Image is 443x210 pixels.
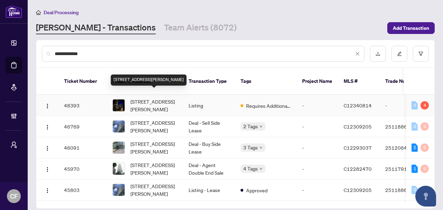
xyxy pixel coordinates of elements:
[259,146,263,149] span: down
[344,123,372,130] span: C12309205
[113,163,125,175] img: thumbnail-img
[58,68,107,95] th: Ticket Number
[183,116,235,137] td: Deal - Sell Side Lease
[243,143,258,151] span: 3 Tags
[259,167,263,170] span: down
[421,143,429,152] div: 0
[44,9,79,16] span: Deal Processing
[393,23,429,34] span: Add Transaction
[113,142,125,154] img: thumbnail-img
[183,180,235,201] td: Listing - Lease
[376,51,380,56] span: download
[45,103,50,109] img: Logo
[235,68,297,95] th: Tags
[412,165,418,173] div: 1
[344,102,372,108] span: C12340814
[45,124,50,130] img: Logo
[387,22,435,34] button: Add Transaction
[130,182,178,198] span: [STREET_ADDRESS][PERSON_NAME]
[297,180,338,201] td: -
[58,180,107,201] td: 45803
[297,158,338,180] td: -
[380,68,428,95] th: Trade Number
[130,98,178,113] span: [STREET_ADDRESS][PERSON_NAME]
[36,10,41,15] span: home
[164,22,237,34] a: Team Alerts (8072)
[58,158,107,180] td: 45970
[246,186,268,194] span: Approved
[42,184,53,195] button: Logo
[243,165,258,173] span: 4 Tags
[183,158,235,180] td: Deal - Agent Double End Sale
[297,116,338,137] td: -
[45,167,50,172] img: Logo
[338,68,380,95] th: MLS #
[297,68,338,95] th: Project Name
[412,143,418,152] div: 2
[412,186,418,194] div: 0
[412,101,418,110] div: 0
[355,51,360,56] span: close
[111,75,187,86] div: [STREET_ADDRESS][PERSON_NAME]
[391,46,407,62] button: edit
[421,165,429,173] div: 0
[418,51,423,56] span: filter
[130,119,178,134] span: [STREET_ADDRESS][PERSON_NAME]
[107,68,183,95] th: Property Address
[344,145,372,151] span: C12293037
[10,191,18,201] span: CF
[42,100,53,111] button: Logo
[344,166,372,172] span: C12282470
[397,51,402,56] span: edit
[380,180,428,201] td: 2511886
[130,161,178,176] span: [STREET_ADDRESS][PERSON_NAME]
[412,122,418,131] div: 0
[113,99,125,111] img: thumbnail-img
[297,137,338,158] td: -
[243,122,258,130] span: 2 Tags
[413,46,429,62] button: filter
[36,22,156,34] a: [PERSON_NAME] - Transactions
[42,142,53,153] button: Logo
[380,116,428,137] td: 2511886
[380,137,428,158] td: 2512064
[183,137,235,158] td: Deal - Buy Side Lease
[58,116,107,137] td: 46769
[297,95,338,116] td: -
[246,102,291,110] span: Requires Additional Docs
[183,68,235,95] th: Transaction Type
[58,137,107,158] td: 46091
[113,184,125,196] img: thumbnail-img
[42,121,53,132] button: Logo
[259,125,263,128] span: down
[415,186,436,207] button: Open asap
[421,122,429,131] div: 0
[380,95,428,116] td: -
[58,95,107,116] td: 48393
[10,141,17,148] span: user-switch
[183,95,235,116] td: Listing
[344,187,372,193] span: C12309205
[113,121,125,132] img: thumbnail-img
[380,158,428,180] td: 2511791
[42,163,53,174] button: Logo
[45,146,50,151] img: Logo
[6,5,22,18] img: logo
[45,188,50,193] img: Logo
[370,46,386,62] button: download
[130,140,178,155] span: [STREET_ADDRESS][PERSON_NAME]
[421,101,429,110] div: 4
